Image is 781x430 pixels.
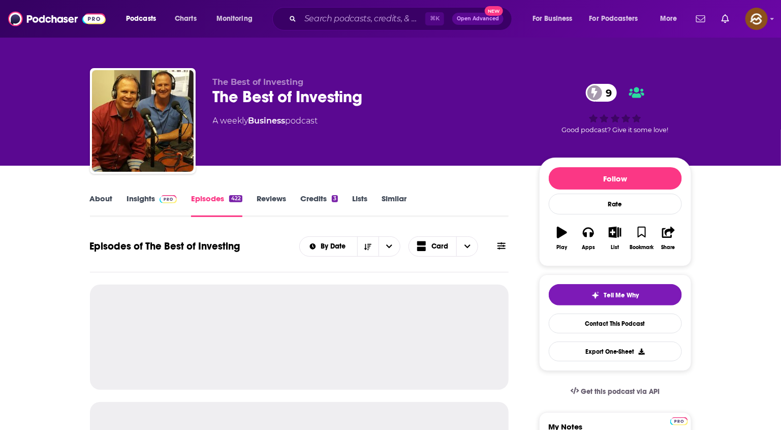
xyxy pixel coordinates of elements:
[604,291,639,299] span: Tell Me Why
[575,220,602,257] button: Apps
[8,9,106,28] img: Podchaser - Follow, Share and Rate Podcasts
[586,84,617,102] a: 9
[321,243,349,250] span: By Date
[549,220,575,257] button: Play
[533,12,573,26] span: For Business
[692,10,709,27] a: Show notifications dropdown
[745,8,768,30] img: User Profile
[563,379,668,404] a: Get this podcast via API
[549,194,682,214] div: Rate
[409,236,479,257] button: Choose View
[209,11,266,27] button: open menu
[549,167,682,190] button: Follow
[431,243,448,250] span: Card
[485,6,503,16] span: New
[602,220,628,257] button: List
[596,84,617,102] span: 9
[248,116,286,126] a: Business
[556,244,567,251] div: Play
[662,244,675,251] div: Share
[670,417,688,425] img: Podchaser Pro
[216,12,253,26] span: Monitoring
[655,220,681,257] button: Share
[357,237,379,256] button: Sort Direction
[300,11,425,27] input: Search podcasts, credits, & more...
[168,11,203,27] a: Charts
[90,240,240,253] h1: Episodes of The Best of Investing
[92,70,194,172] img: The Best of Investing
[257,194,286,217] a: Reviews
[126,12,156,26] span: Podcasts
[549,284,682,305] button: tell me why sparkleTell Me Why
[300,243,357,250] button: open menu
[525,11,585,27] button: open menu
[160,195,177,203] img: Podchaser Pro
[629,220,655,257] button: Bookmark
[539,77,692,140] div: 9Good podcast? Give it some love!
[611,244,619,251] div: List
[119,11,169,27] button: open menu
[583,11,653,27] button: open menu
[213,115,318,127] div: A weekly podcast
[562,126,669,134] span: Good podcast? Give it some love!
[213,77,304,87] span: The Best of Investing
[745,8,768,30] span: Logged in as hey85204
[670,416,688,425] a: Pro website
[127,194,177,217] a: InsightsPodchaser Pro
[352,194,367,217] a: Lists
[382,194,407,217] a: Similar
[379,237,400,256] button: open menu
[745,8,768,30] button: Show profile menu
[425,12,444,25] span: ⌘ K
[591,291,600,299] img: tell me why sparkle
[717,10,733,27] a: Show notifications dropdown
[457,16,499,21] span: Open Advanced
[229,195,242,202] div: 422
[299,236,400,257] h2: Choose List sort
[582,244,595,251] div: Apps
[282,7,522,30] div: Search podcasts, credits, & more...
[589,12,638,26] span: For Podcasters
[660,12,677,26] span: More
[653,11,690,27] button: open menu
[549,342,682,361] button: Export One-Sheet
[452,13,504,25] button: Open AdvancedNew
[630,244,653,251] div: Bookmark
[332,195,338,202] div: 3
[175,12,197,26] span: Charts
[90,194,113,217] a: About
[191,194,242,217] a: Episodes422
[300,194,338,217] a: Credits3
[581,387,660,396] span: Get this podcast via API
[549,314,682,333] a: Contact This Podcast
